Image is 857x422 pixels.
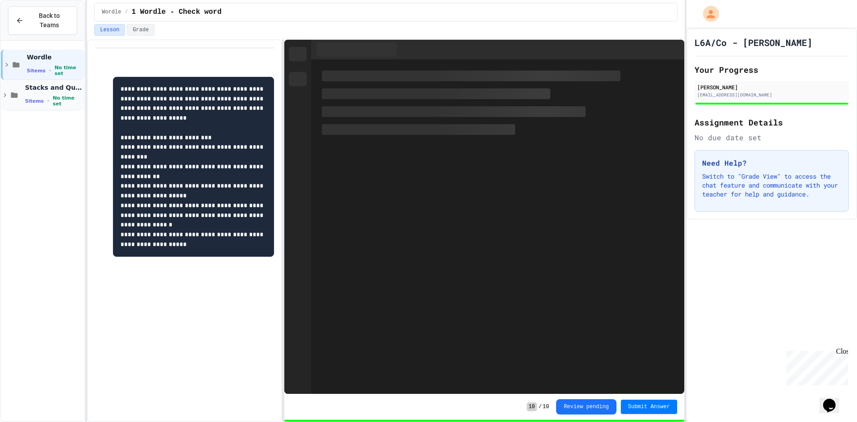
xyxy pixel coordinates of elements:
span: 5 items [25,98,44,104]
span: Stacks and Queues [25,84,83,92]
button: Lesson [94,24,125,36]
span: No time set [53,95,83,107]
div: Chat with us now!Close [4,4,62,57]
button: Submit Answer [621,400,677,414]
span: Submit Answer [628,403,670,410]
span: 5 items [27,68,46,74]
iframe: chat widget [820,386,848,413]
button: Grade [127,24,154,36]
div: [PERSON_NAME] [697,83,846,91]
span: 1 Wordle - Check word [132,7,222,17]
span: 10 [543,403,549,410]
span: 10 [527,402,537,411]
div: [EMAIL_ADDRESS][DOMAIN_NAME] [697,92,846,98]
span: Wordle [102,8,121,16]
span: Back to Teams [29,11,70,30]
span: / [539,403,542,410]
span: Wordle [27,53,83,61]
p: Switch to "Grade View" to access the chat feature and communicate with your teacher for help and ... [702,172,841,199]
span: / [125,8,128,16]
button: Review pending [556,399,616,414]
span: • [49,67,51,74]
iframe: chat widget [783,347,848,385]
span: • [47,97,49,104]
div: No due date set [695,132,849,143]
h2: Your Progress [695,63,849,76]
div: My Account [694,4,721,24]
button: Back to Teams [8,6,77,35]
h3: Need Help? [702,158,841,168]
span: No time set [54,65,83,76]
h1: L6A/Co - [PERSON_NAME] [695,36,812,49]
h2: Assignment Details [695,116,849,129]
